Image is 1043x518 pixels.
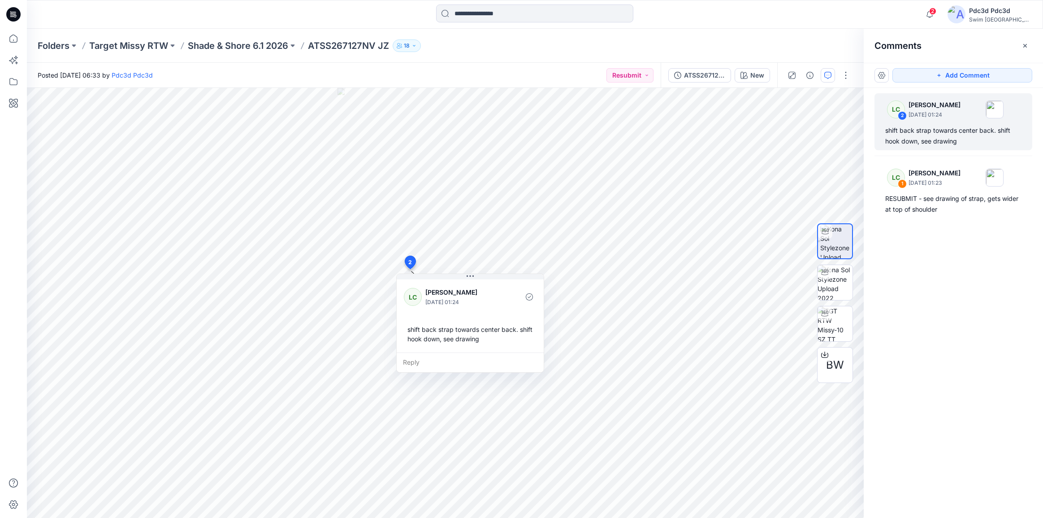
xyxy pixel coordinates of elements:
[408,258,412,266] span: 2
[684,70,725,80] div: ATSS267127NV JZ
[404,288,422,306] div: LC
[38,70,153,80] span: Posted [DATE] 06:33 by
[892,68,1032,83] button: Add Comment
[909,168,961,178] p: [PERSON_NAME]
[38,39,69,52] a: Folders
[404,321,537,347] div: shift back strap towards center back. shift hook down, see drawing
[668,68,731,83] button: ATSS267127NV JZ
[393,39,421,52] button: 18
[887,100,905,118] div: LC
[803,68,817,83] button: Details
[885,125,1021,147] div: shift back strap towards center back. shift hook down, see drawing
[820,224,852,258] img: Kona Sol Stylezone Upload 2022
[735,68,770,83] button: New
[969,16,1032,23] div: Swim [GEOGRAPHIC_DATA]
[898,111,907,120] div: 2
[89,39,168,52] a: Target Missy RTW
[826,357,844,373] span: BW
[887,169,905,187] div: LC
[397,353,544,372] div: Reply
[188,39,288,52] a: Shade & Shore 6.1 2026
[818,265,853,300] img: Kona Sol Stylezone Upload 2022
[818,306,853,341] img: TGT RTW Missy-10 SZ TT
[308,39,389,52] p: ATSS267127NV JZ
[425,298,498,307] p: [DATE] 01:24
[112,71,153,79] a: Pdc3d Pdc3d
[898,179,907,188] div: 1
[885,193,1021,215] div: RESUBMIT - see drawing of strap, gets wider at top of shoulder
[874,40,922,51] h2: Comments
[969,5,1032,16] div: Pdc3d Pdc3d
[909,110,961,119] p: [DATE] 01:24
[404,41,410,51] p: 18
[425,287,498,298] p: [PERSON_NAME]
[929,8,936,15] span: 2
[909,100,961,110] p: [PERSON_NAME]
[909,178,961,187] p: [DATE] 01:23
[948,5,965,23] img: avatar
[750,70,764,80] div: New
